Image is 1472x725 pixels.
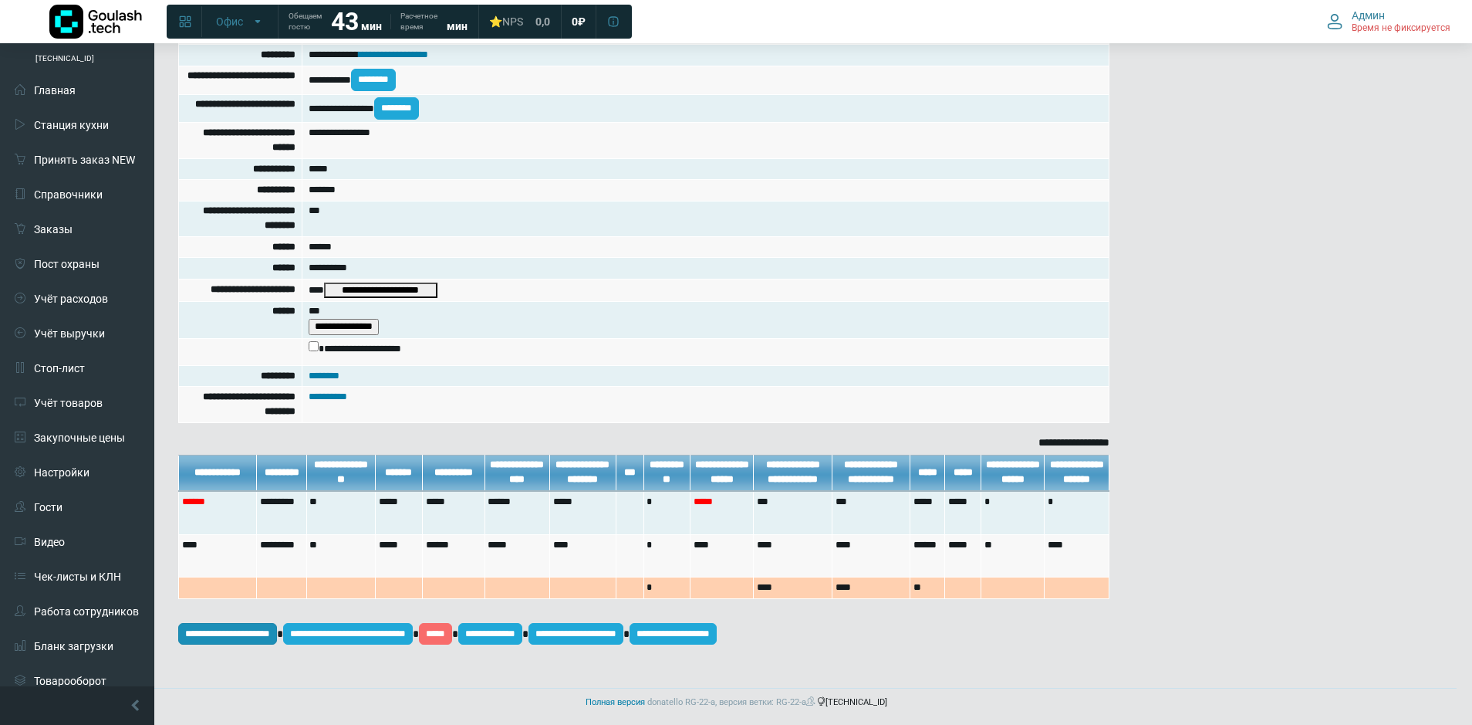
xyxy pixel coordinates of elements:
[216,15,243,29] span: Офис
[331,7,359,36] strong: 43
[49,5,142,39] img: Логотип компании Goulash.tech
[578,15,586,29] span: ₽
[207,9,273,34] button: Офис
[15,688,1457,717] footer: [TECHNICAL_ID]
[502,15,523,28] span: NPS
[279,8,477,36] a: Обещаем гостю 43 мин Расчетное время мин
[489,15,523,29] div: ⭐
[1318,5,1460,38] button: Админ Время не фиксируется
[361,20,382,32] span: мин
[289,11,322,32] span: Обещаем гостю
[647,697,817,707] span: donatello RG-22-a, версия ветки: RG-22-a
[562,8,595,36] a: 0 ₽
[572,15,578,29] span: 0
[447,20,468,32] span: мин
[400,11,437,32] span: Расчетное время
[535,15,550,29] span: 0,0
[1352,22,1450,35] span: Время не фиксируется
[480,8,559,36] a: ⭐NPS 0,0
[1352,8,1385,22] span: Админ
[586,697,645,707] a: Полная версия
